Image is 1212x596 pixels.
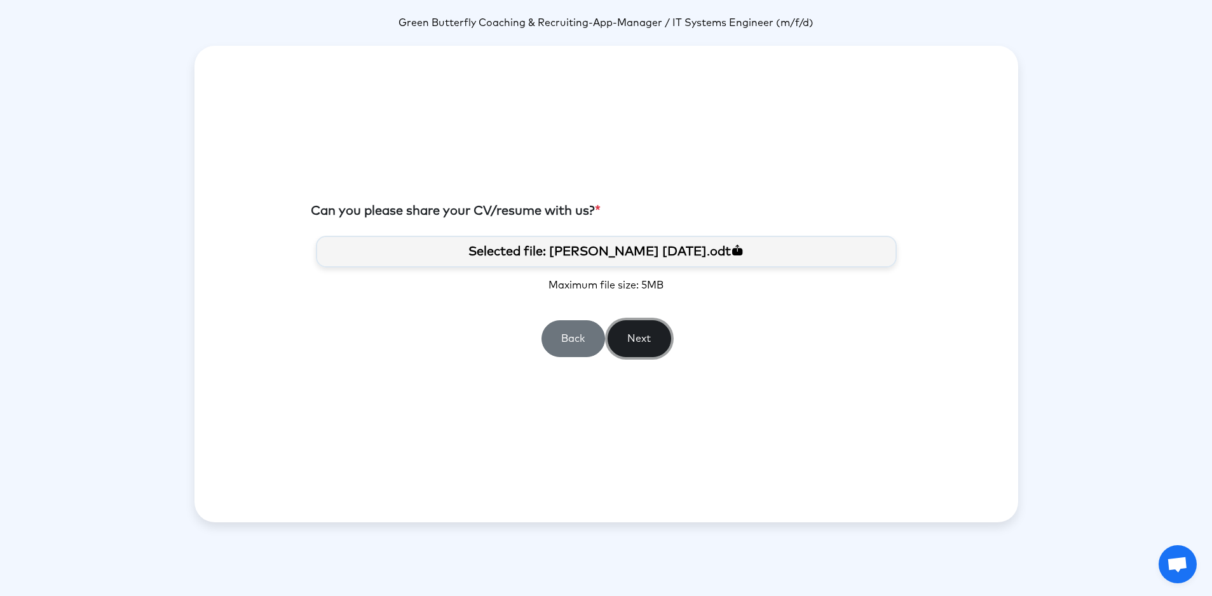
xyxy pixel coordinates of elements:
p: Maximum file size: 5MB [316,278,897,293]
span: Green Butterfly Coaching & Recruiting [398,18,589,28]
p: - [194,15,1018,30]
button: Back [541,320,605,357]
label: Can you please share your CV/resume with us? [311,201,601,220]
label: Selected file: [PERSON_NAME] [DATE].odt [316,236,897,268]
span: App-Manager / IT Systems Engineer (m/f/d) [593,18,814,28]
button: Next [608,320,671,357]
a: Open chat [1159,545,1197,583]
